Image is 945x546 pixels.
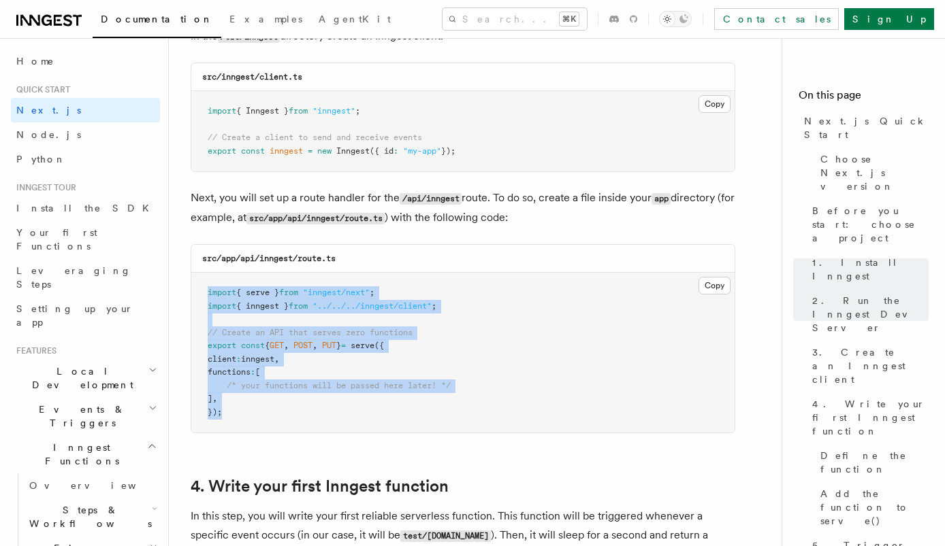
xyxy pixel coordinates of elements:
[807,288,929,340] a: 2. Run the Inngest Dev Server
[227,381,451,390] span: /* your functions will be passed here later! */
[11,84,70,95] span: Quick start
[812,256,929,283] span: 1. Install Inngest
[652,193,671,205] code: app
[341,341,346,350] span: =
[400,193,462,205] code: /api/inngest
[212,394,217,403] span: ,
[270,341,284,350] span: GET
[815,443,929,481] a: Define the function
[208,106,236,116] span: import
[11,122,160,147] a: Node.js
[11,220,160,258] a: Your first Functions
[241,354,274,364] span: inngest
[93,4,221,38] a: Documentation
[303,288,370,297] span: "inngest/next"
[11,147,160,171] a: Python
[820,152,929,193] span: Choose Next.js version
[16,54,54,68] span: Home
[11,435,160,473] button: Inngest Functions
[289,301,308,311] span: from
[804,114,929,141] span: Next.js Quick Start
[403,146,441,156] span: "my-app"
[699,95,731,113] button: Copy
[812,397,929,438] span: 4. Write your first Inngest function
[221,4,310,37] a: Examples
[16,303,133,328] span: Setting up your app
[812,204,929,245] span: Before you start: choose a project
[807,392,929,443] a: 4. Write your first Inngest function
[11,98,160,122] a: Next.js
[16,154,66,165] span: Python
[659,11,692,27] button: Toggle dark mode
[336,341,341,350] span: }
[310,4,399,37] a: AgentKit
[236,301,289,311] span: { inngest }
[812,345,929,386] span: 3. Create an Inngest client
[208,341,236,350] span: export
[11,364,148,392] span: Local Development
[229,14,302,24] span: Examples
[844,8,934,30] a: Sign Up
[820,449,929,476] span: Define the function
[284,341,289,350] span: ,
[208,407,222,417] span: });
[319,14,391,24] span: AgentKit
[799,87,929,109] h4: On this page
[313,301,432,311] span: "../../../inngest/client"
[16,265,131,290] span: Leveraging Steps
[11,49,160,73] a: Home
[274,354,279,364] span: ,
[289,106,308,116] span: from
[208,367,251,377] span: functions
[370,146,394,156] span: ({ id
[16,105,81,116] span: Next.js
[29,480,170,491] span: Overview
[11,258,160,296] a: Leveraging Steps
[16,227,97,252] span: Your first Functions
[370,288,374,297] span: ;
[11,441,147,468] span: Inngest Functions
[815,481,929,533] a: Add the function to serve()
[16,129,81,140] span: Node.js
[11,196,160,220] a: Install the SDK
[270,146,303,156] span: inngest
[11,182,76,193] span: Inngest tour
[374,341,384,350] span: ({
[714,8,839,30] a: Contact sales
[308,146,313,156] span: =
[293,341,313,350] span: POST
[236,106,289,116] span: { Inngest }
[815,147,929,199] a: Choose Next.js version
[560,12,579,26] kbd: ⌘K
[11,397,160,435] button: Events & Triggers
[208,354,236,364] span: client
[11,345,57,356] span: Features
[24,473,160,498] a: Overview
[202,72,302,82] code: src/inngest/client.ts
[441,146,455,156] span: });
[336,146,370,156] span: Inngest
[351,341,374,350] span: serve
[236,288,279,297] span: { serve }
[400,530,491,542] code: test/[DOMAIN_NAME]
[355,106,360,116] span: ;
[807,199,929,250] a: Before you start: choose a project
[443,8,587,30] button: Search...⌘K
[265,341,270,350] span: {
[11,403,148,430] span: Events & Triggers
[394,146,398,156] span: :
[799,109,929,147] a: Next.js Quick Start
[322,341,336,350] span: PUT
[24,498,160,536] button: Steps & Workflows
[16,203,157,214] span: Install the SDK
[208,288,236,297] span: import
[313,341,317,350] span: ,
[255,367,260,377] span: [
[11,296,160,335] a: Setting up your app
[241,146,265,156] span: const
[699,277,731,294] button: Copy
[236,354,241,364] span: :
[807,340,929,392] a: 3. Create an Inngest client
[812,294,929,335] span: 2. Run the Inngest Dev Server
[191,188,735,228] p: Next, you will set up a route handler for the route. To do so, create a file inside your director...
